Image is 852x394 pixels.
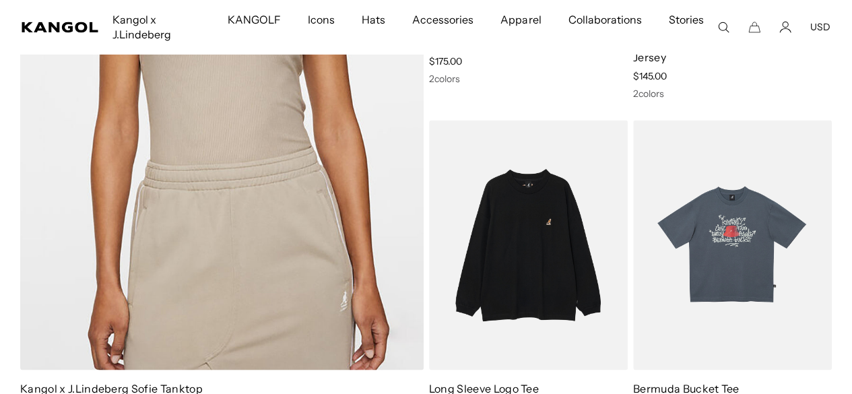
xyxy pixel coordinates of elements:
[429,55,462,67] span: $175.00
[633,120,832,370] img: Bermuda Bucket Tee
[748,21,760,33] button: Cart
[429,120,628,370] img: Long Sleeve Logo Tee
[22,22,99,32] a: Kangol
[810,21,830,33] button: USD
[717,21,729,33] summary: Search here
[633,70,667,82] span: $145.00
[779,21,791,33] a: Account
[429,73,628,85] div: 2 colors
[633,88,832,100] div: 2 colors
